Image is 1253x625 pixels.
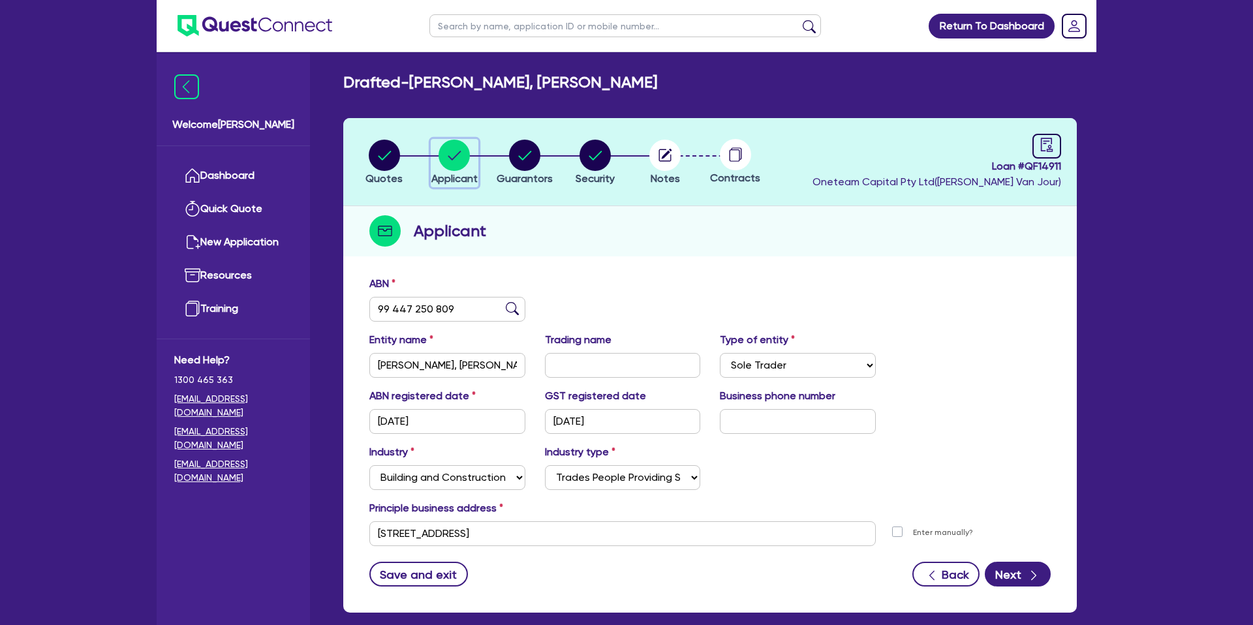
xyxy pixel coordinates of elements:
[174,425,292,452] a: [EMAIL_ADDRESS][DOMAIN_NAME]
[497,172,553,185] span: Guarantors
[174,373,292,387] span: 1300 465 363
[185,301,200,316] img: training
[429,14,821,37] input: Search by name, application ID or mobile number...
[172,117,294,132] span: Welcome [PERSON_NAME]
[545,332,611,348] label: Trading name
[174,392,292,419] a: [EMAIL_ADDRESS][DOMAIN_NAME]
[812,175,1061,188] span: Oneteam Capital Pty Ltd ( [PERSON_NAME] Van Jour )
[929,14,1055,38] a: Return To Dashboard
[369,276,395,292] label: ABN
[545,388,646,404] label: GST registered date
[365,139,403,187] button: Quotes
[431,139,478,187] button: Applicant
[1040,138,1054,152] span: audit
[985,562,1051,587] button: Next
[913,526,973,539] label: Enter manually?
[343,73,657,92] h2: Drafted - [PERSON_NAME], [PERSON_NAME]
[431,172,478,185] span: Applicant
[174,159,292,192] a: Dashboard
[369,562,468,587] button: Save and exit
[1032,134,1061,159] a: audit
[174,192,292,226] a: Quick Quote
[414,219,486,243] h2: Applicant
[496,139,553,187] button: Guarantors
[576,172,615,185] span: Security
[369,388,476,404] label: ABN registered date
[720,332,795,348] label: Type of entity
[185,234,200,250] img: new-application
[545,444,615,460] label: Industry type
[369,500,503,516] label: Principle business address
[365,172,403,185] span: Quotes
[174,74,199,99] img: icon-menu-close
[720,388,835,404] label: Business phone number
[651,172,680,185] span: Notes
[185,201,200,217] img: quick-quote
[174,457,292,485] a: [EMAIL_ADDRESS][DOMAIN_NAME]
[369,215,401,247] img: step-icon
[178,15,332,37] img: quest-connect-logo-blue
[174,292,292,326] a: Training
[545,409,701,434] input: DD / MM / YYYY
[710,172,760,184] span: Contracts
[369,409,525,434] input: DD / MM / YYYY
[575,139,615,187] button: Security
[174,352,292,368] span: Need Help?
[369,332,433,348] label: Entity name
[369,444,414,460] label: Industry
[649,139,681,187] button: Notes
[812,159,1061,174] span: Loan # QF14911
[912,562,980,587] button: Back
[174,226,292,259] a: New Application
[1057,9,1091,43] a: Dropdown toggle
[174,259,292,292] a: Resources
[185,267,200,283] img: resources
[506,302,519,315] img: abn-lookup icon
